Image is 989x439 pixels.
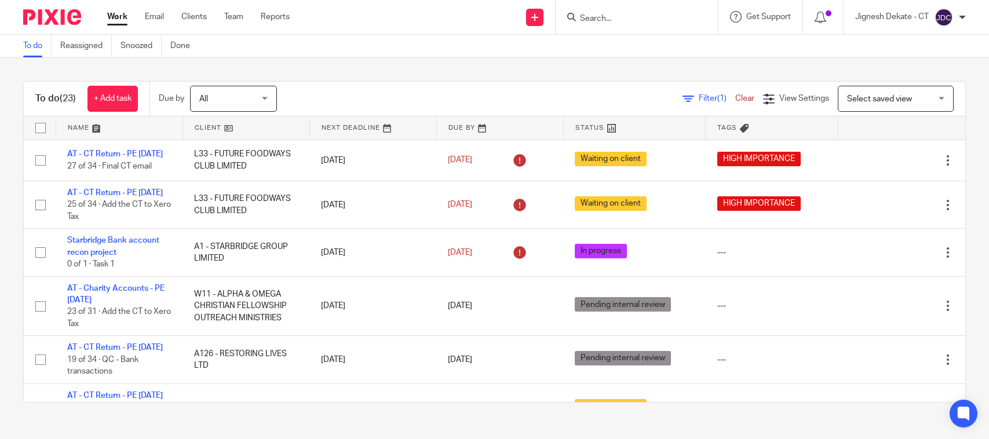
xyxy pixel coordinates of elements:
[575,297,671,312] span: Pending internal review
[183,336,309,383] td: A126 - RESTORING LIVES LTD
[746,13,791,21] span: Get Support
[779,94,829,103] span: View Settings
[309,383,436,431] td: [DATE]
[67,201,171,221] span: 25 of 34 · Add the CT to Xero Tax
[170,35,199,57] a: Done
[717,125,737,131] span: Tags
[699,94,735,103] span: Filter
[67,150,163,158] a: AT - CT Return - PE [DATE]
[67,236,159,256] a: Starbridge Bank account recon project
[67,392,163,400] a: AT - CT Return - PE [DATE]
[261,11,290,23] a: Reports
[575,351,671,365] span: Pending internal review
[183,383,309,431] td: F16 - TYRAH 29 LTD
[448,302,472,310] span: [DATE]
[448,200,472,208] span: [DATE]
[145,11,164,23] a: Email
[224,11,243,23] a: Team
[448,248,472,257] span: [DATE]
[199,95,208,103] span: All
[309,181,436,228] td: [DATE]
[717,401,827,413] div: ---
[575,152,647,166] span: Waiting on client
[309,140,436,181] td: [DATE]
[855,11,929,23] p: Jignesh Dekate - CT
[183,140,309,181] td: L33 - FUTURE FOODWAYS CLUB LIMITED
[448,156,472,164] span: [DATE]
[309,229,436,276] td: [DATE]
[60,35,112,57] a: Reassigned
[183,276,309,336] td: W11 - ALPHA & OMEGA CHRISTIAN FELLOWSHIP OUTREACH MINISTRIES
[579,14,683,24] input: Search
[67,260,115,268] span: 0 of 1 · Task 1
[717,152,801,166] span: HIGH IMPORTANCE
[935,8,953,27] img: svg%3E
[309,336,436,383] td: [DATE]
[575,399,647,414] span: Waiting on client
[67,189,163,197] a: AT - CT Return - PE [DATE]
[159,93,184,104] p: Due by
[60,94,76,103] span: (23)
[575,244,627,258] span: In progress
[717,196,801,211] span: HIGH IMPORTANCE
[735,94,754,103] a: Clear
[717,300,827,312] div: ---
[717,354,827,365] div: ---
[107,11,127,23] a: Work
[35,93,76,105] h1: To do
[67,284,165,304] a: AT - Charity Accounts - PE [DATE]
[717,247,827,258] div: ---
[67,162,152,170] span: 27 of 34 · Final CT email
[448,356,472,364] span: [DATE]
[183,229,309,276] td: A1 - STARBRIDGE GROUP LIMITED
[181,11,207,23] a: Clients
[847,95,912,103] span: Select saved view
[67,356,138,376] span: 19 of 34 · QC - Bank transactions
[717,94,727,103] span: (1)
[575,196,647,211] span: Waiting on client
[121,35,162,57] a: Snoozed
[87,86,138,112] a: + Add task
[67,343,163,352] a: AT - CT Return - PE [DATE]
[67,308,171,328] span: 23 of 31 · Add the CT to Xero Tax
[309,276,436,336] td: [DATE]
[23,35,52,57] a: To do
[183,181,309,228] td: L33 - FUTURE FOODWAYS CLUB LIMITED
[23,9,81,25] img: Pixie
